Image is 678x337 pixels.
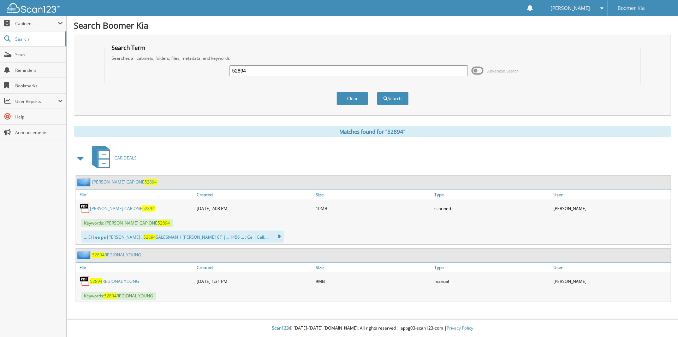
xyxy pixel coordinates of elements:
[195,201,314,215] div: [DATE] 2:08 PM
[144,179,157,185] span: 52894
[76,263,195,272] a: File
[552,263,671,272] a: User
[433,190,552,199] a: Type
[143,234,156,240] span: 52894
[551,6,590,10] span: [PERSON_NAME]
[104,293,117,299] span: 52894
[195,263,314,272] a: Created
[81,219,173,227] span: Keywords: [PERSON_NAME] CAP ONE
[15,67,63,73] span: Reminders
[552,201,671,215] div: [PERSON_NAME]
[157,220,170,226] span: 52894
[15,21,58,27] span: Cabinets
[433,274,552,288] div: manual
[272,325,289,331] span: Scan123
[15,83,63,89] span: Bookmarks
[79,276,90,286] img: PDF.png
[92,179,157,185] a: [PERSON_NAME] CAP ONE52894
[90,278,139,284] a: 52894REGIONAL YOUNG
[552,190,671,199] a: User
[77,250,92,259] img: folder2.png
[81,231,284,243] div: ... EH ee pa [PERSON_NAME] .. SALESMAN 1 [PERSON_NAME] CT |... 1456 ... : Cell: Cell: ...
[74,19,671,31] h1: Search Boomer Kia
[90,278,102,284] span: 52894
[88,144,137,172] a: CAR DEALS
[108,44,149,52] legend: Search Term
[15,114,63,120] span: Help
[487,68,519,74] span: Advanced Search
[108,55,637,61] div: Searches all cabinets, folders, files, metadata, and keywords
[77,178,92,186] img: folder2.png
[195,190,314,199] a: Created
[433,263,552,272] a: Type
[114,155,137,161] span: CAR DEALS
[92,252,141,258] a: 52894REGIONAL YOUNG
[314,201,433,215] div: 10MB
[314,274,433,288] div: 9MB
[76,190,195,199] a: File
[618,6,645,10] span: Boomer Kia
[15,98,58,104] span: User Reports
[552,274,671,288] div: [PERSON_NAME]
[74,126,671,137] div: Matches found for "52894"
[79,203,90,214] img: PDF.png
[643,303,678,337] iframe: Chat Widget
[15,129,63,135] span: Announcements
[90,205,155,211] a: [PERSON_NAME] CAP ONE52894
[15,52,63,58] span: Scan
[81,292,156,300] span: Keywords: REGIONAL YOUNG
[314,263,433,272] a: Size
[337,92,368,105] button: Clear
[92,252,105,258] span: 52894
[377,92,409,105] button: Search
[7,3,60,13] img: scan123-logo-white.svg
[195,274,314,288] div: [DATE] 1:31 PM
[447,325,473,331] a: Privacy Policy
[142,205,155,211] span: 52894
[314,190,433,199] a: Size
[433,201,552,215] div: scanned
[15,36,62,42] span: Search
[67,320,678,337] div: © [DATE]-[DATE] [DOMAIN_NAME]. All rights reserved | appg03-scan123-com |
